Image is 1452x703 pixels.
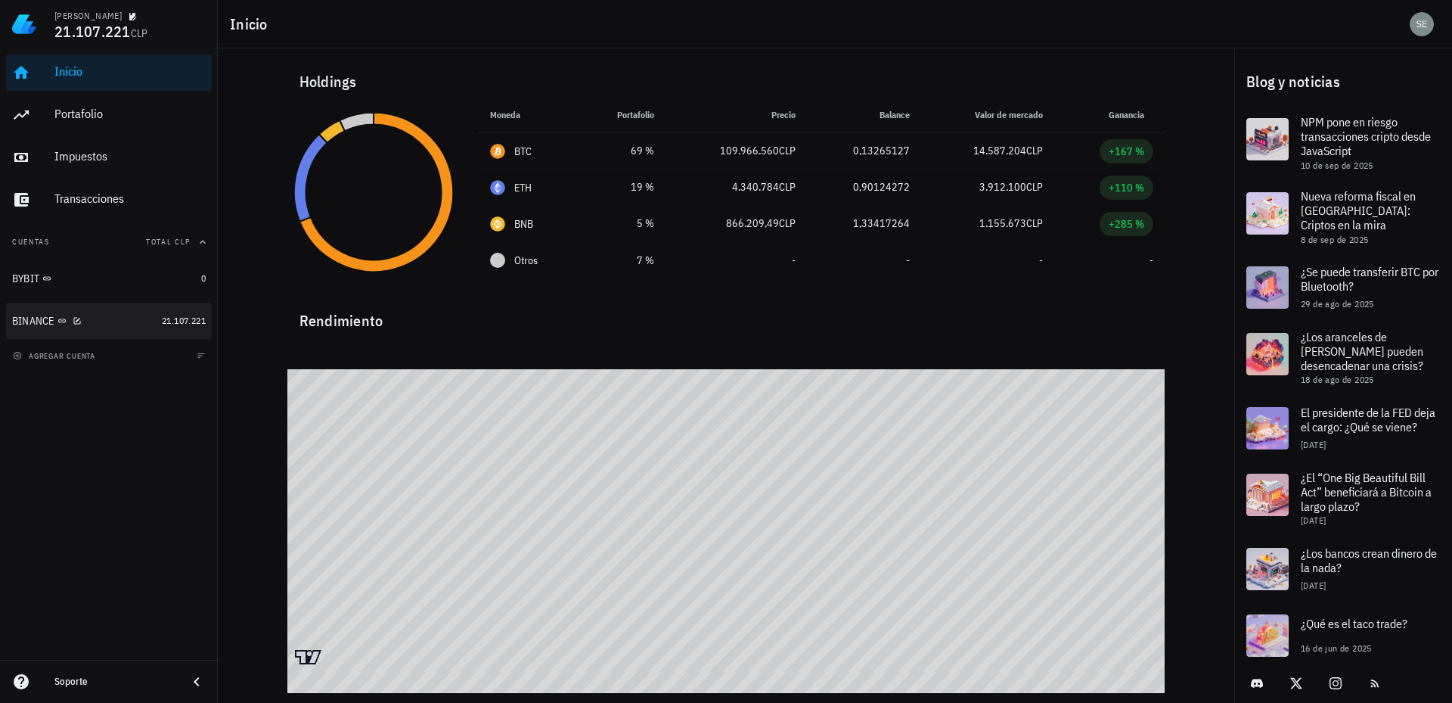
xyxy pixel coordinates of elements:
[591,253,654,269] div: 7 %
[1234,321,1452,395] a: ¿Los aranceles de [PERSON_NAME] pueden desencadenar una crisis? 18 de ago de 2025
[1301,546,1437,575] span: ¿Los bancos crean dinero de la nada?
[979,180,1026,194] span: 3.912.100
[1234,462,1452,536] a: ¿El “One Big Beautiful Bill Act” beneficiará a Bitcoin a largo plazo? [DATE]
[1301,515,1326,526] span: [DATE]
[12,272,39,285] div: BYBIT
[1301,616,1407,631] span: ¿Qué es el taco trade?
[1301,642,1372,654] span: 16 de jun de 2025
[906,254,910,267] span: -
[490,144,505,159] div: BTC-icon
[54,21,131,42] span: 21.107.221
[1234,58,1452,106] div: Blog y noticias
[1234,254,1452,321] a: ¿Se puede transferir BTC por Bluetooth? 29 de ago de 2025
[591,143,654,159] div: 69 %
[1301,264,1438,294] span: ¿Se puede transferir BTC por Bluetooth?
[1301,580,1326,591] span: [DATE]
[720,144,779,157] span: 109.966.560
[591,179,654,195] div: 19 %
[779,144,796,157] span: CLP
[54,191,206,206] div: Transacciones
[591,216,654,232] div: 5 %
[1234,180,1452,254] a: Nueva reforma fiscal en [GEOGRAPHIC_DATA]: Criptos en la mira 8 de sep de 2025
[1301,374,1374,385] span: 18 de ago de 2025
[1234,106,1452,180] a: NPM pone en riesgo transacciones cripto desde JavaScript 10 de sep de 2025
[1026,216,1043,230] span: CLP
[732,180,779,194] span: 4.340.784
[6,139,212,176] a: Impuestos
[9,348,102,363] button: agregar cuenta
[6,224,212,260] button: CuentasTotal CLP
[6,54,212,91] a: Inicio
[54,107,206,121] div: Portafolio
[1301,160,1373,171] span: 10 de sep de 2025
[514,180,532,195] div: ETH
[54,676,175,688] div: Soporte
[792,254,796,267] span: -
[514,216,534,232] div: BNB
[1301,298,1374,310] span: 29 de ago de 2025
[1234,536,1452,602] a: ¿Los bancos crean dinero de la nada? [DATE]
[808,97,923,133] th: Balance
[1234,395,1452,462] a: El presidente de la FED deja el cargo: ¿Qué se viene? [DATE]
[287,297,1165,333] div: Rendimiento
[295,650,321,664] a: Charting by TradingView
[54,64,206,79] div: Inicio
[1301,234,1368,245] span: 8 de sep de 2025
[1301,188,1416,232] span: Nueva reforma fiscal en [GEOGRAPHIC_DATA]: Criptos en la mira
[726,216,779,230] span: 866.209,49
[1026,144,1043,157] span: CLP
[1109,144,1144,159] div: +167 %
[6,182,212,218] a: Transacciones
[1410,12,1434,36] div: avatar
[230,12,274,36] h1: Inicio
[490,216,505,232] div: BNB-icon
[6,97,212,133] a: Portafolio
[1234,602,1452,669] a: ¿Qué es el taco trade? 16 de jun de 2025
[1149,254,1153,267] span: -
[1109,180,1144,195] div: +110 %
[201,272,206,284] span: 0
[666,97,808,133] th: Precio
[16,351,95,361] span: agregar cuenta
[146,237,191,247] span: Total CLP
[1301,470,1432,514] span: ¿El “One Big Beautiful Bill Act” beneficiará a Bitcoin a largo plazo?
[514,253,538,269] span: Otros
[12,315,54,328] div: BINANCE
[490,180,505,195] div: ETH-icon
[1301,329,1423,373] span: ¿Los aranceles de [PERSON_NAME] pueden desencadenar una crisis?
[1026,180,1043,194] span: CLP
[1301,405,1435,434] span: El presidente de la FED deja el cargo: ¿Qué se viene?
[131,26,148,40] span: CLP
[1301,114,1431,158] span: NPM pone en riesgo transacciones cripto desde JavaScript
[162,315,206,326] span: 21.107.221
[579,97,666,133] th: Portafolio
[287,58,1165,106] div: Holdings
[922,97,1055,133] th: Valor de mercado
[1039,254,1043,267] span: -
[779,216,796,230] span: CLP
[779,180,796,194] span: CLP
[6,260,212,297] a: BYBIT 0
[514,144,532,159] div: BTC
[1301,439,1326,450] span: [DATE]
[820,143,911,159] div: 0,13265127
[6,303,212,339] a: BINANCE 21.107.221
[478,97,580,133] th: Moneda
[973,144,1026,157] span: 14.587.204
[820,179,911,195] div: 0,90124272
[820,216,911,232] div: 1,33417264
[12,12,36,36] img: LedgiFi
[1109,216,1144,232] div: +285 %
[54,10,122,22] div: [PERSON_NAME]
[54,149,206,163] div: Impuestos
[979,216,1026,230] span: 1.155.673
[1109,109,1153,120] span: Ganancia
